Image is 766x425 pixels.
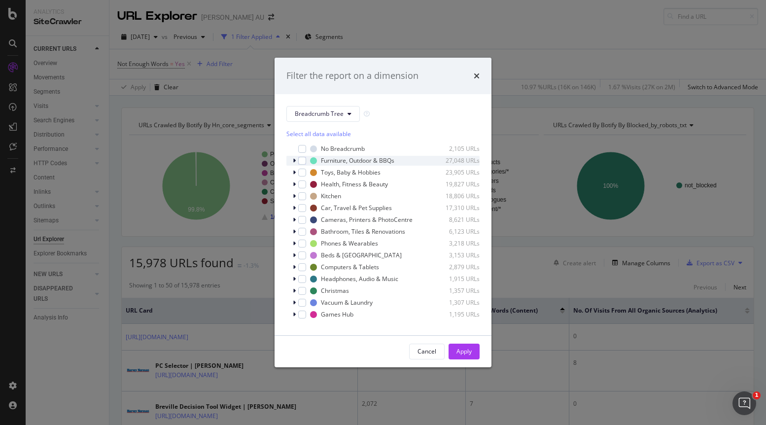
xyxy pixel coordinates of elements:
[418,347,436,355] div: Cancel
[431,192,480,200] div: 18,806 URLs
[321,227,405,236] div: Bathroom, Tiles & Renovations
[431,168,480,177] div: 23,905 URLs
[321,168,381,177] div: Toys, Baby & Hobbies
[321,251,402,259] div: Beds & [GEOGRAPHIC_DATA]
[431,275,480,283] div: 1,915 URLs
[321,275,398,283] div: Headphones, Audio & Music
[295,109,344,118] span: Breadcrumb Tree
[321,156,394,165] div: Furniture, Outdoor & BBQs
[321,310,353,319] div: Games Hub
[456,347,472,355] div: Apply
[474,70,480,82] div: times
[286,106,360,122] button: Breadcrumb Tree
[431,239,480,248] div: 3,218 URLs
[321,180,388,188] div: Health, Fitness & Beauty
[409,344,445,359] button: Cancel
[321,144,365,153] div: No Breadcrumb
[431,144,480,153] div: 2,105 URLs
[321,263,379,271] div: Computers & Tablets
[321,192,341,200] div: Kitchen
[431,180,480,188] div: 19,827 URLs
[286,130,480,138] div: Select all data available
[321,298,373,307] div: Vacuum & Laundry
[431,227,480,236] div: 6,123 URLs
[321,286,349,295] div: Christmas
[753,391,761,399] span: 1
[431,310,480,319] div: 1,195 URLs
[431,251,480,259] div: 3,153 URLs
[732,391,756,415] iframe: Intercom live chat
[275,58,491,367] div: modal
[431,204,480,212] div: 17,310 URLs
[431,156,480,165] div: 27,048 URLs
[431,263,480,271] div: 2,879 URLs
[431,215,480,224] div: 8,621 URLs
[321,215,413,224] div: Cameras, Printers & PhotoCentre
[321,204,392,212] div: Car, Travel & Pet Supplies
[431,298,480,307] div: 1,307 URLs
[321,239,378,248] div: Phones & Wearables
[286,70,418,82] div: Filter the report on a dimension
[431,286,480,295] div: 1,357 URLs
[449,344,480,359] button: Apply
